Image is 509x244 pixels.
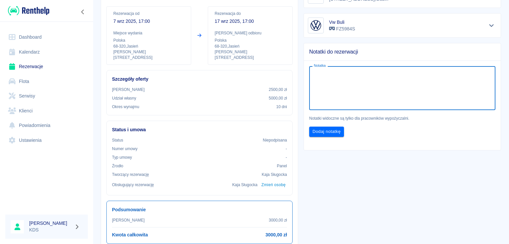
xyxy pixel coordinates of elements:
p: Niepodpisana [263,137,287,143]
span: Notatki do rezerwacji [309,49,495,55]
h6: Kwota całkowita [112,231,148,238]
p: Okres wynajmu [112,104,139,110]
a: Powiadomienia [5,118,88,133]
p: Obsługujący rezerwację [112,182,154,188]
p: 68-320 , Jasień [113,43,184,49]
p: Notatki widoczne są tylko dla pracowników wypożyczalni. [309,115,495,121]
button: Dodaj notatkę [309,127,344,137]
a: Flota [5,74,88,89]
h6: 3000,00 zł [265,231,287,238]
p: 5000,00 zł [269,95,287,101]
a: Serwisy [5,89,88,103]
p: Kaja Sługocka [262,172,287,178]
p: [PERSON_NAME] [112,87,144,93]
p: Udział własny [112,95,136,101]
p: 3000,00 zł [269,217,287,223]
a: Kalendarz [5,45,88,60]
p: KDS [29,226,72,233]
p: [PERSON_NAME] odbioru [215,30,286,36]
p: Typ umowy [112,154,132,160]
p: 17 wrz 2025, 17:00 [215,18,286,25]
p: 68-320 , Jasień [215,43,286,49]
a: Klienci [5,103,88,118]
p: - [286,154,287,160]
button: Zwiń nawigację [78,8,88,16]
p: Kaja Sługocka [232,182,257,188]
img: Renthelp logo [8,5,49,16]
p: [PERSON_NAME][STREET_ADDRESS] [113,49,184,61]
p: [PERSON_NAME] [112,217,144,223]
a: Dashboard [5,30,88,45]
p: 10 dni [276,104,287,110]
p: [PERSON_NAME][STREET_ADDRESS] [215,49,286,61]
p: Żrodło [112,163,123,169]
p: Polska [113,37,184,43]
h6: Vw Buli [329,19,355,25]
p: Tworzący rezerwację [112,172,149,178]
h6: Podsumowanie [112,206,287,213]
p: - [286,146,287,152]
p: Rezerwacja do [215,11,286,17]
h6: [PERSON_NAME] [29,220,72,226]
button: Pokaż szczegóły [486,21,497,30]
p: 2500,00 zł [269,87,287,93]
img: Image [309,19,322,32]
a: Ustawienia [5,133,88,148]
p: Polska [215,37,286,43]
h6: Szczegóły oferty [112,76,287,83]
a: Renthelp logo [5,5,49,16]
p: Numer umowy [112,146,138,152]
p: Miejsce wydania [113,30,184,36]
p: FZ5984S [329,25,355,32]
p: Panel [277,163,287,169]
h6: Status i umowa [112,126,287,133]
button: Zmień osobę [260,180,287,190]
label: Notatka [314,63,326,68]
p: Rezerwacja od [113,11,184,17]
p: Status [112,137,123,143]
a: Rezerwacje [5,59,88,74]
p: 7 wrz 2025, 17:00 [113,18,184,25]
